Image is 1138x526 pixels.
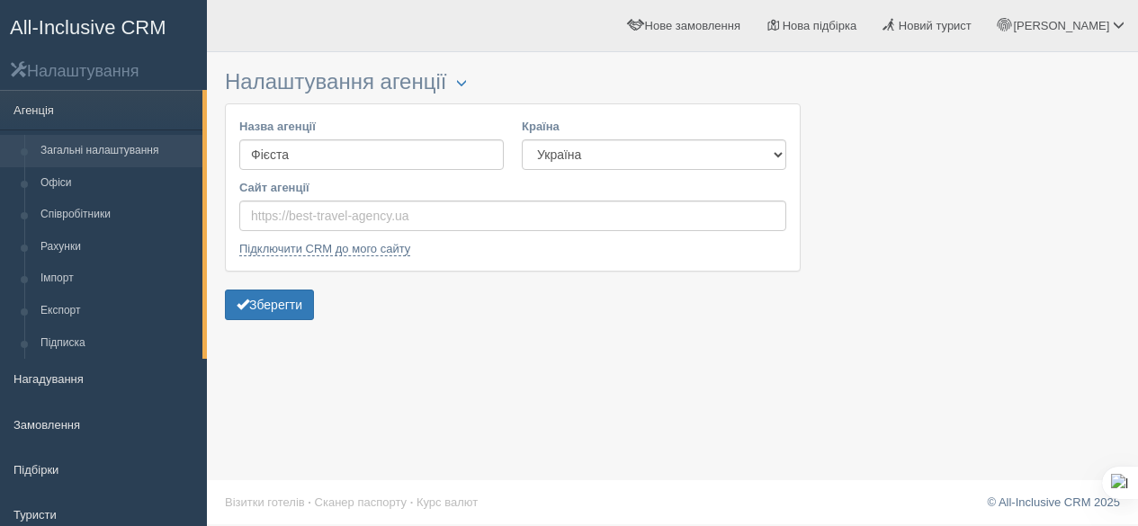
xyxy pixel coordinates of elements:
[899,19,972,32] span: Новий турист
[522,118,786,135] label: Країна
[32,199,202,231] a: Співробітники
[1013,19,1109,32] span: [PERSON_NAME]
[239,118,504,135] label: Назва агенції
[987,495,1120,509] a: © All-Inclusive CRM 2025
[10,16,166,39] span: All-Inclusive CRM
[32,263,202,295] a: Імпорт
[783,19,857,32] span: Нова підбірка
[417,495,478,509] a: Курс валют
[315,495,407,509] a: Сканер паспорту
[32,231,202,263] a: Рахунки
[225,70,801,94] h3: Налаштування агенції
[239,179,786,196] label: Сайт агенції
[239,201,786,231] input: https://best-travel-agency.ua
[32,295,202,327] a: Експорт
[32,135,202,167] a: Загальні налаштування
[225,495,305,509] a: Візитки готелів
[410,495,414,509] span: ·
[239,242,410,256] a: Підключити CRM до мого сайту
[308,495,311,509] span: ·
[1,1,206,50] a: All-Inclusive CRM
[225,290,314,320] button: Зберегти
[645,19,740,32] span: Нове замовлення
[32,327,202,360] a: Підписка
[32,167,202,200] a: Офіси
